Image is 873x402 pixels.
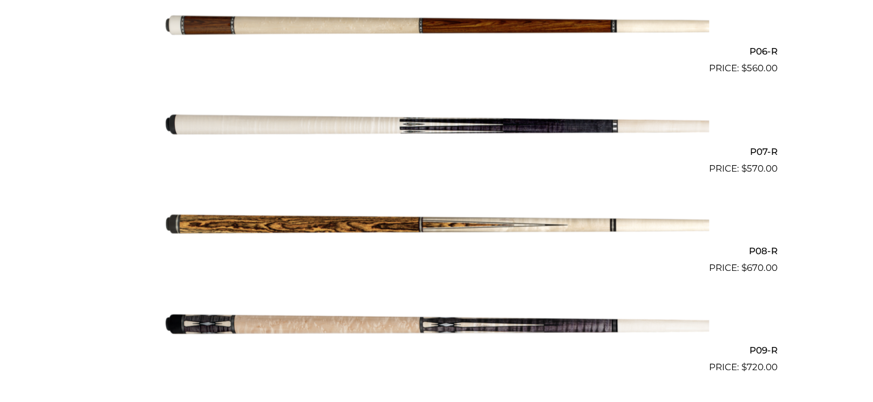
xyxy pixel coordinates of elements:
bdi: 720.00 [741,361,777,372]
bdi: 570.00 [741,162,777,173]
span: $ [741,262,747,272]
span: $ [741,162,747,173]
h2: P07-R [96,141,777,161]
a: P08-R $670.00 [96,180,777,275]
bdi: 670.00 [741,262,777,272]
h2: P09-R [96,340,777,360]
a: P09-R $720.00 [96,279,777,374]
a: P07-R $570.00 [96,80,777,175]
h2: P06-R [96,42,777,62]
img: P09-R [164,279,709,370]
bdi: 560.00 [741,63,777,73]
h2: P08-R [96,241,777,261]
img: P07-R [164,80,709,171]
img: P08-R [164,180,709,270]
span: $ [741,361,747,372]
span: $ [741,63,747,73]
